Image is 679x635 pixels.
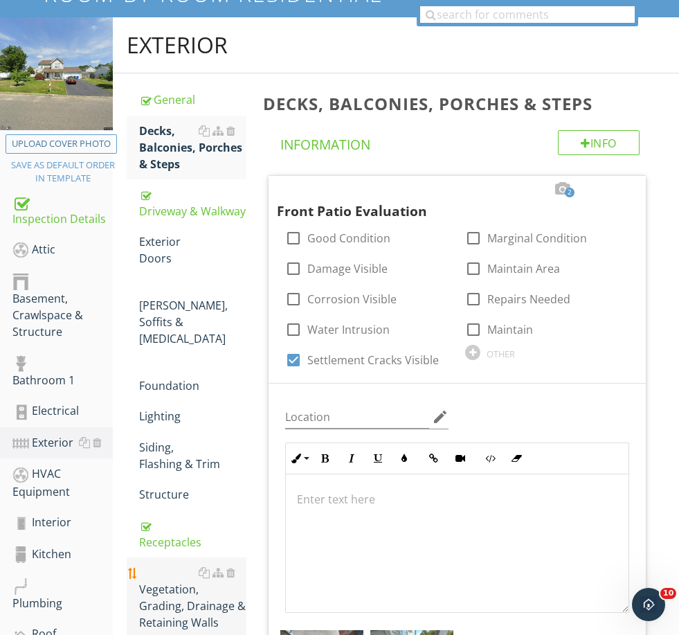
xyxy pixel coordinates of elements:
[139,233,246,267] div: Exterior Doors
[12,546,113,564] div: Kitchen
[12,514,113,532] div: Interior
[139,91,246,108] div: General
[11,159,115,186] div: Save as default order in template
[12,434,113,452] div: Exterior
[307,292,397,306] label: Corrosion Visible
[139,123,246,172] div: Decks, Balconies, Porches & Steps
[307,353,439,367] label: Settlement Cracks Visible
[127,31,228,59] div: Exterior
[12,577,113,611] div: Plumbing
[285,406,430,429] input: Location
[139,408,246,424] div: Lighting
[365,445,391,472] button: Underline (⌘U)
[487,348,515,359] div: OTHER
[12,241,113,259] div: Attic
[477,445,503,472] button: Code View
[558,130,640,155] div: Info
[139,439,246,472] div: Siding, Flashing & Trim
[565,188,574,197] span: 2
[487,262,560,276] label: Maintain Area
[139,280,246,347] div: [PERSON_NAME], Soffits & [MEDICAL_DATA]
[12,402,113,420] div: Electrical
[263,94,657,113] h3: Decks, Balconies, Porches & Steps
[12,137,111,151] div: Upload cover photo
[632,588,665,621] iframe: Intercom live chat
[307,323,390,337] label: Water Intrusion
[312,445,338,472] button: Bold (⌘B)
[277,181,619,222] div: Front Patio Evaluation
[286,445,312,472] button: Inline Style
[487,231,587,245] label: Marginal Condition
[447,445,473,472] button: Insert Video
[12,354,113,388] div: Bathroom 1
[420,6,635,23] input: search for comments
[391,445,417,472] button: Colors
[139,486,246,503] div: Structure
[12,272,113,340] div: Basement, Crawlspace & Structure
[432,409,449,425] i: edit
[503,445,529,472] button: Clear Formatting
[307,262,388,276] label: Damage Visible
[6,134,117,154] button: Upload cover photo
[280,130,640,154] h4: Information
[6,162,120,181] button: Save as default orderin template
[307,231,390,245] label: Good Condition
[12,465,113,500] div: HVAC Equipment
[12,193,113,227] div: Inspection Details
[139,517,246,551] div: Receptacles
[139,564,246,631] div: Vegetation, Grading, Drainage & Retaining Walls
[139,186,246,220] div: Driveway & Walkway
[487,292,570,306] label: Repairs Needed
[660,588,676,599] span: 10
[338,445,365,472] button: Italic (⌘I)
[139,361,246,394] div: Foundation
[487,323,533,337] label: Maintain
